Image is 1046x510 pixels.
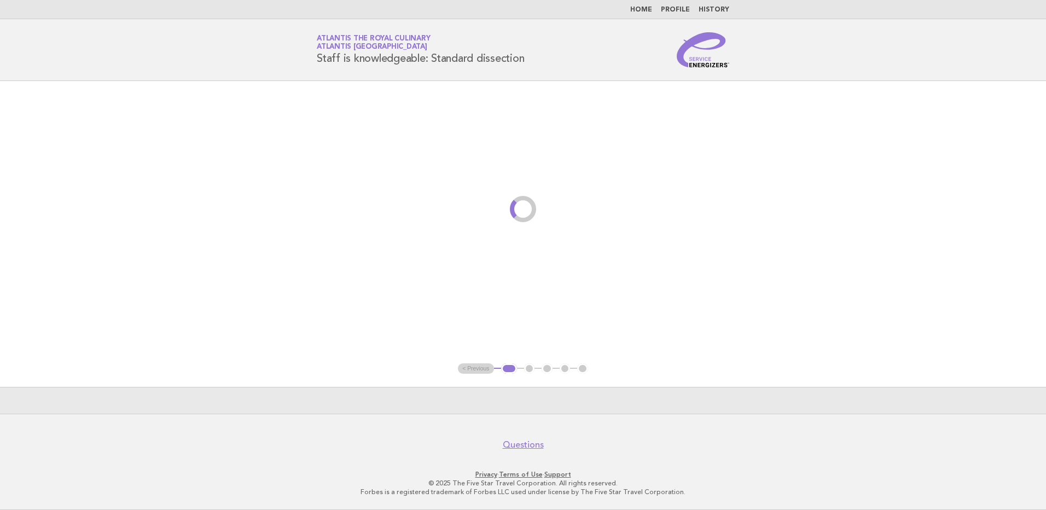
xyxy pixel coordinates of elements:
[630,7,652,13] a: Home
[499,471,543,478] a: Terms of Use
[317,44,427,51] span: Atlantis [GEOGRAPHIC_DATA]
[317,36,524,64] h1: Staff is knowledgeable: Standard dissection
[188,488,858,496] p: Forbes is a registered trademark of Forbes LLC used under license by The Five Star Travel Corpora...
[188,470,858,479] p: · ·
[544,471,571,478] a: Support
[475,471,497,478] a: Privacy
[317,35,430,50] a: Atlantis the Royal CulinaryAtlantis [GEOGRAPHIC_DATA]
[699,7,729,13] a: History
[503,439,544,450] a: Questions
[188,479,858,488] p: © 2025 The Five Star Travel Corporation. All rights reserved.
[661,7,690,13] a: Profile
[677,32,729,67] img: Service Energizers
